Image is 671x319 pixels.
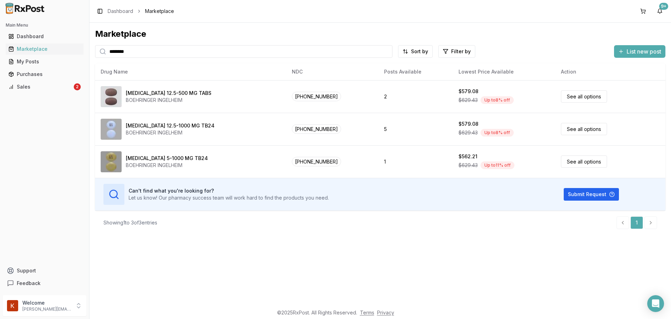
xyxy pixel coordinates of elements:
[129,194,329,201] p: Let us know! Our pharmacy success team will work hard to find the products you need.
[292,157,341,166] span: [PHONE_NUMBER]
[411,48,428,55] span: Sort by
[95,63,286,80] th: Drug Name
[3,264,86,277] button: Support
[8,71,81,78] div: Purchases
[6,43,84,55] a: Marketplace
[101,119,122,140] img: Synjardy XR 12.5-1000 MG TB24
[3,31,86,42] button: Dashboard
[101,86,122,107] img: Synjardy 12.5-500 MG TABS
[360,310,374,315] a: Terms
[459,153,477,160] div: $562.21
[108,8,174,15] nav: breadcrumb
[6,30,84,43] a: Dashboard
[22,306,71,312] p: [PERSON_NAME][EMAIL_ADDRESS][DOMAIN_NAME]
[459,120,478,127] div: $579.08
[8,83,72,90] div: Sales
[22,299,71,306] p: Welcome
[103,219,157,226] div: Showing 1 to 3 of 3 entries
[95,28,665,40] div: Marketplace
[126,162,208,169] div: BOEHRINGER INGELHEIM
[3,81,86,92] button: Sales2
[6,55,84,68] a: My Posts
[555,63,665,80] th: Action
[481,96,514,104] div: Up to 8 % off
[17,280,41,287] span: Feedback
[459,162,478,169] span: $629.43
[451,48,471,55] span: Filter by
[126,97,211,104] div: BOEHRINGER INGELHEIM
[377,310,394,315] a: Privacy
[8,58,81,65] div: My Posts
[561,123,607,135] a: See all options
[126,155,208,162] div: [MEDICAL_DATA] 5-1000 MG TB24
[459,88,478,95] div: $579.08
[8,33,81,40] div: Dashboard
[292,92,341,101] span: [PHONE_NUMBER]
[630,216,643,229] a: 1
[398,45,433,58] button: Sort by
[101,151,122,172] img: Synjardy XR 5-1000 MG TB24
[6,68,84,81] a: Purchases
[378,113,453,145] td: 5
[3,3,48,14] img: RxPost Logo
[614,49,665,56] a: List new post
[459,97,478,104] span: $629.43
[561,155,607,168] a: See all options
[3,56,86,67] button: My Posts
[647,295,664,312] div: Open Intercom Messenger
[145,8,174,15] span: Marketplace
[129,187,329,194] h3: Can't find what you're looking for?
[126,129,215,136] div: BOEHRINGER INGELHEIM
[3,69,86,80] button: Purchases
[453,63,555,80] th: Lowest Price Available
[6,81,84,93] a: Sales2
[3,277,86,290] button: Feedback
[614,45,665,58] button: List new post
[654,6,665,17] button: 9+
[627,47,661,56] span: List new post
[459,129,478,136] span: $629.43
[108,8,133,15] a: Dashboard
[126,90,211,97] div: [MEDICAL_DATA] 12.5-500 MG TABS
[378,80,453,113] td: 2
[561,90,607,103] a: See all options
[292,124,341,134] span: [PHONE_NUMBER]
[286,63,378,80] th: NDC
[126,122,215,129] div: [MEDICAL_DATA] 12.5-1000 MG TB24
[378,63,453,80] th: Posts Available
[3,43,86,55] button: Marketplace
[564,188,619,201] button: Submit Request
[8,46,81,53] div: Marketplace
[7,300,18,311] img: User avatar
[481,161,514,169] div: Up to 11 % off
[6,22,84,28] h2: Main Menu
[616,216,657,229] nav: pagination
[659,3,668,10] div: 9+
[74,83,81,90] div: 2
[481,129,514,137] div: Up to 8 % off
[378,145,453,178] td: 1
[438,45,475,58] button: Filter by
